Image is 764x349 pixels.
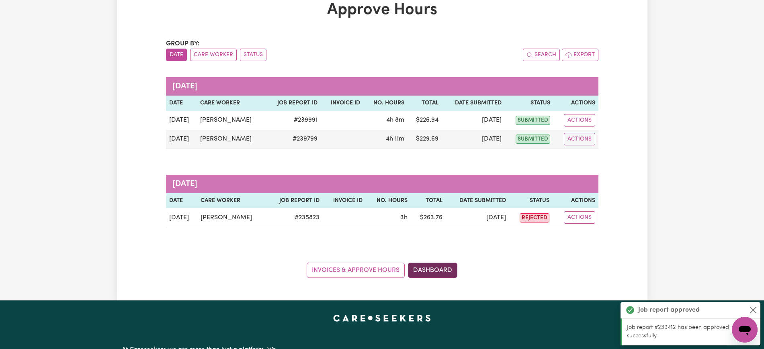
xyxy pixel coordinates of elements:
th: Total [408,96,442,111]
a: Careseekers home page [333,315,431,321]
th: No. Hours [363,96,408,111]
th: Job Report ID [267,193,323,208]
td: $ 263.76 [411,208,446,227]
span: submitted [516,116,550,125]
iframe: Button to launch messaging window [732,317,758,343]
th: Actions [553,96,598,111]
p: Job report #239412 has been approved successfully [627,323,756,341]
td: [DATE] [166,130,197,149]
td: [DATE] [166,208,197,227]
h1: Approve Hours [166,0,598,20]
td: $ 226.94 [408,111,442,130]
td: $ 229.69 [408,130,442,149]
button: Actions [564,114,595,127]
td: # 235823 [267,208,323,227]
th: Date [166,193,197,208]
td: [PERSON_NAME] [197,111,266,130]
td: # 239799 [265,130,321,149]
button: sort invoices by date [166,49,187,61]
a: Invoices & Approve Hours [307,263,405,278]
td: [DATE] [166,111,197,130]
caption: [DATE] [166,77,598,96]
button: Actions [564,133,595,145]
th: Invoice ID [321,96,363,111]
th: Care worker [197,96,266,111]
caption: [DATE] [166,175,598,193]
td: [PERSON_NAME] [197,208,267,227]
td: [PERSON_NAME] [197,130,266,149]
button: sort invoices by care worker [190,49,237,61]
td: [DATE] [442,111,505,130]
td: # 239991 [265,111,321,130]
button: Search [523,49,560,61]
span: 3 hours [400,214,408,221]
a: Dashboard [408,263,457,278]
th: Care worker [197,193,267,208]
th: No. Hours [366,193,411,208]
span: 4 hours 8 minutes [386,117,404,123]
th: Status [505,96,553,111]
th: Actions [553,193,598,208]
th: Total [411,193,446,208]
span: 4 hours 11 minutes [386,136,404,142]
th: Invoice ID [323,193,366,208]
th: Date Submitted [442,96,505,111]
button: sort invoices by paid status [240,49,266,61]
button: Actions [564,211,595,224]
button: Export [562,49,598,61]
th: Status [509,193,553,208]
button: Close [748,305,758,315]
th: Job Report ID [265,96,321,111]
th: Date [166,96,197,111]
strong: Job report approved [638,305,700,315]
td: [DATE] [446,208,510,227]
th: Date Submitted [446,193,510,208]
span: Group by: [166,41,200,47]
span: submitted [516,135,550,144]
span: rejected [520,213,549,222]
td: [DATE] [442,130,505,149]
